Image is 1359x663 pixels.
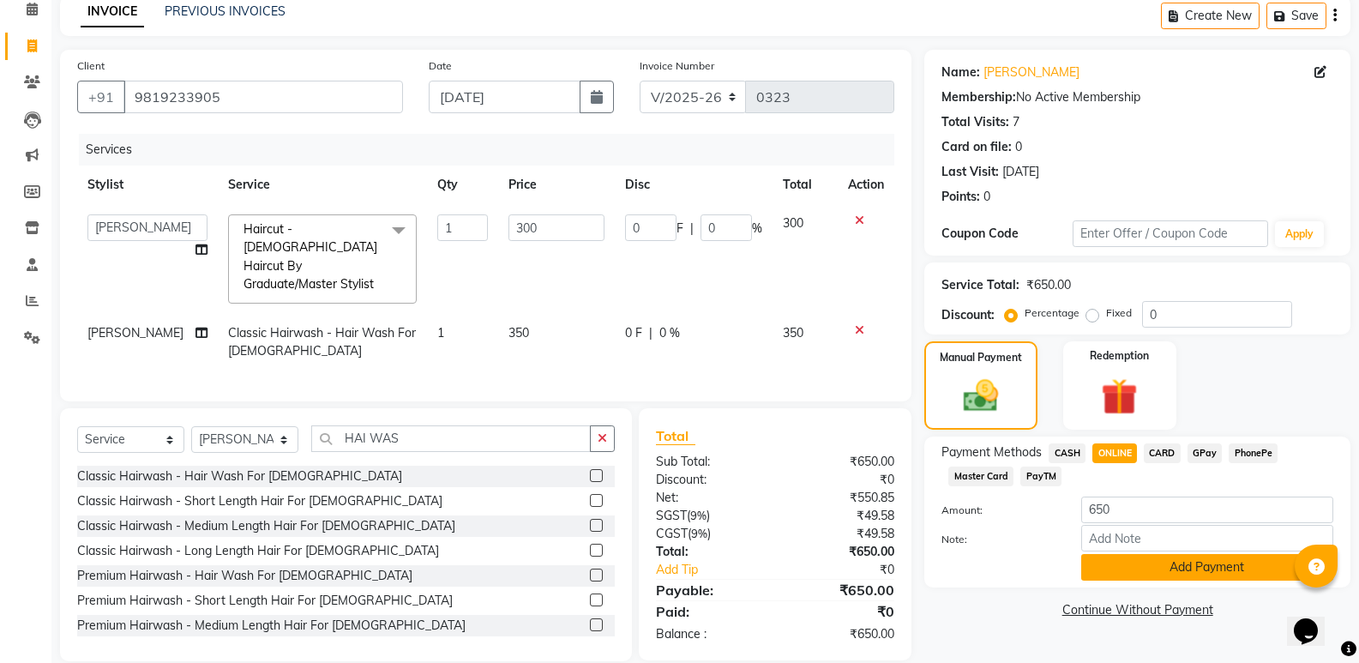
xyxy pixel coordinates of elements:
[429,58,452,74] label: Date
[643,543,775,561] div: Total:
[775,543,907,561] div: ₹650.00
[643,507,775,525] div: ( )
[656,526,688,541] span: CGST
[941,306,995,324] div: Discount:
[437,325,444,341] span: 1
[1081,525,1333,551] input: Add Note
[643,489,775,507] div: Net:
[1073,220,1268,247] input: Enter Offer / Coupon Code
[1025,305,1079,321] label: Percentage
[498,166,615,204] th: Price
[941,443,1042,461] span: Payment Methods
[640,58,714,74] label: Invoice Number
[983,188,990,206] div: 0
[1287,594,1342,646] iframe: chat widget
[79,134,907,166] div: Services
[948,467,1013,486] span: Master Card
[218,166,427,204] th: Service
[1106,305,1132,321] label: Fixed
[941,163,999,181] div: Last Visit:
[838,166,894,204] th: Action
[1002,163,1039,181] div: [DATE]
[953,376,1009,416] img: _cash.svg
[690,220,694,238] span: |
[775,489,907,507] div: ₹550.85
[941,276,1019,294] div: Service Total:
[625,324,642,342] span: 0 F
[775,580,907,600] div: ₹650.00
[1015,138,1022,156] div: 0
[77,567,412,585] div: Premium Hairwash - Hair Wash For [DEMOGRAPHIC_DATA]
[643,601,775,622] div: Paid:
[656,508,687,523] span: SGST
[1026,276,1071,294] div: ₹650.00
[649,324,652,342] span: |
[374,276,382,292] a: x
[643,561,797,579] a: Add Tip
[775,471,907,489] div: ₹0
[123,81,403,113] input: Search by Name/Mobile/Email/Code
[508,325,529,341] span: 350
[77,492,442,510] div: Classic Hairwash - Short Length Hair For [DEMOGRAPHIC_DATA]
[797,561,907,579] div: ₹0
[1144,443,1181,463] span: CARD
[1275,221,1324,247] button: Apply
[941,225,1072,243] div: Coupon Code
[983,63,1079,81] a: [PERSON_NAME]
[775,601,907,622] div: ₹0
[1266,3,1326,29] button: Save
[1081,497,1333,523] input: Amount
[1161,3,1260,29] button: Create New
[775,625,907,643] div: ₹650.00
[1090,348,1149,364] label: Redemption
[941,188,980,206] div: Points:
[77,542,439,560] div: Classic Hairwash - Long Length Hair For [DEMOGRAPHIC_DATA]
[929,503,1067,518] label: Amount:
[1049,443,1085,463] span: CASH
[427,166,498,204] th: Qty
[643,453,775,471] div: Sub Total:
[941,63,980,81] div: Name:
[676,220,683,238] span: F
[1090,374,1149,419] img: _gift.svg
[244,221,377,292] span: Haircut - [DEMOGRAPHIC_DATA] Haircut By Graduate/Master Stylist
[228,325,416,359] span: Classic Hairwash - Hair Wash For [DEMOGRAPHIC_DATA]
[1229,443,1278,463] span: PhonePe
[690,509,707,522] span: 9%
[941,138,1012,156] div: Card on file:
[775,453,907,471] div: ₹650.00
[752,220,762,238] span: %
[165,3,286,19] a: PREVIOUS INVOICES
[87,325,183,341] span: [PERSON_NAME]
[77,58,105,74] label: Client
[659,324,680,342] span: 0 %
[940,350,1022,365] label: Manual Payment
[643,525,775,543] div: ( )
[643,580,775,600] div: Payable:
[929,532,1067,547] label: Note:
[656,427,695,445] span: Total
[783,325,803,341] span: 350
[1013,113,1019,131] div: 7
[941,113,1009,131] div: Total Visits:
[941,88,1333,106] div: No Active Membership
[691,527,707,540] span: 9%
[783,215,803,231] span: 300
[77,81,125,113] button: +91
[1081,554,1333,581] button: Add Payment
[928,601,1347,619] a: Continue Without Payment
[775,525,907,543] div: ₹49.58
[77,592,453,610] div: Premium Hairwash - Short Length Hair For [DEMOGRAPHIC_DATA]
[77,517,455,535] div: Classic Hairwash - Medium Length Hair For [DEMOGRAPHIC_DATA]
[643,625,775,643] div: Balance :
[773,166,839,204] th: Total
[77,617,466,635] div: Premium Hairwash - Medium Length Hair For [DEMOGRAPHIC_DATA]
[775,507,907,525] div: ₹49.58
[1188,443,1223,463] span: GPay
[1020,467,1061,486] span: PayTM
[615,166,773,204] th: Disc
[643,471,775,489] div: Discount:
[941,88,1016,106] div: Membership:
[77,467,402,485] div: Classic Hairwash - Hair Wash For [DEMOGRAPHIC_DATA]
[1092,443,1137,463] span: ONLINE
